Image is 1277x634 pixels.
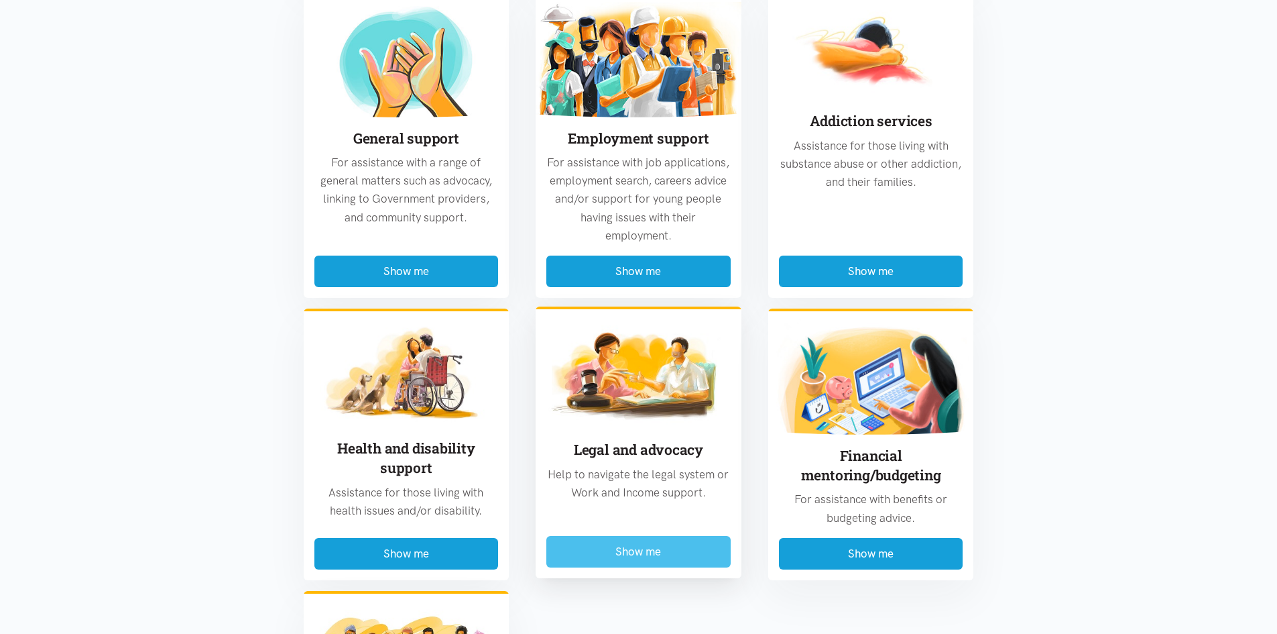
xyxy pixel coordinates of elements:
[314,538,499,570] button: Show me
[546,256,731,287] button: Show me
[779,256,963,287] button: Show me
[314,129,499,148] h3: General support
[546,154,731,245] p: For assistance with job applications, employment search, careers advice and/or support for young ...
[546,440,731,460] h3: Legal and advocacy
[779,538,963,570] button: Show me
[546,536,731,568] button: Show me
[314,439,499,478] h3: Health and disability support
[314,154,499,227] p: For assistance with a range of general matters such as advocacy, linking to Government providers,...
[546,466,731,502] p: Help to navigate the legal system or Work and Income support.
[779,137,963,192] p: Assistance for those living with substance abuse or other addiction, and their families.
[779,490,963,527] p: For assistance with benefits or budgeting advice.
[546,129,731,148] h3: Employment support
[314,256,499,287] button: Show me
[779,111,963,131] h3: Addiction services
[779,446,963,486] h3: Financial mentoring/budgeting
[314,484,499,520] p: Assistance for those living with health issues and/or disability.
